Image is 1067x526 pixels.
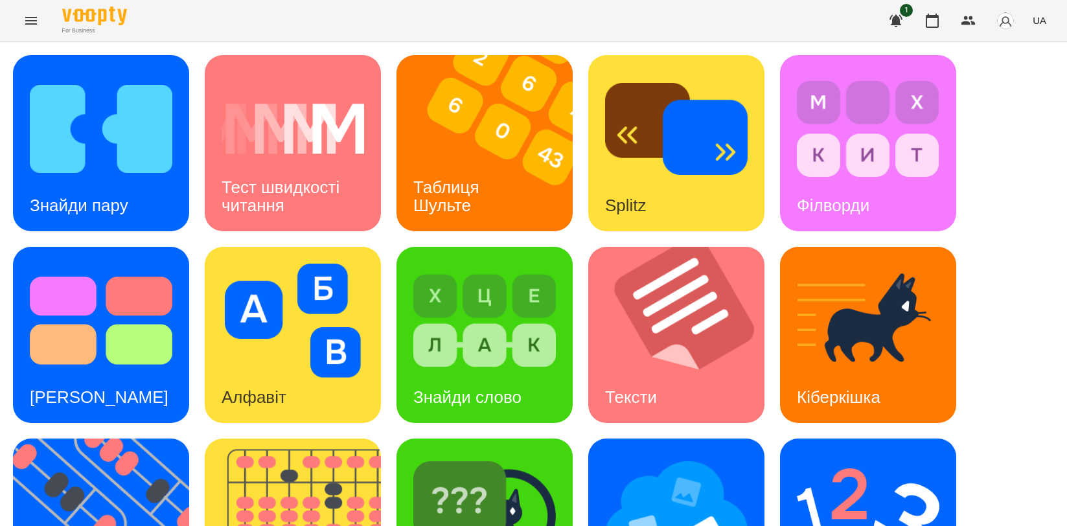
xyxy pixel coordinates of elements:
span: For Business [62,27,127,35]
img: avatar_s.png [996,12,1015,30]
h3: Кіберкішка [797,387,880,407]
span: 1 [900,4,913,17]
a: SplitzSplitz [588,55,764,231]
img: Тест швидкості читання [222,72,364,186]
img: Тексти [588,247,781,423]
button: UA [1027,8,1051,32]
h3: [PERSON_NAME] [30,387,168,407]
h3: Знайди слово [413,387,522,407]
img: Таблиця Шульте [396,55,589,231]
h3: Splitz [605,196,647,215]
img: Splitz [605,72,748,186]
img: Знайди пару [30,72,172,186]
h3: Тест швидкості читання [222,177,344,214]
h3: Знайди пару [30,196,128,215]
a: Знайди паруЗнайди пару [13,55,189,231]
img: Voopty Logo [62,6,127,25]
img: Філворди [797,72,939,186]
img: Кіберкішка [797,264,939,378]
a: КіберкішкаКіберкішка [780,247,956,423]
button: Menu [16,5,47,36]
a: Тест швидкості читанняТест швидкості читання [205,55,381,231]
span: UA [1033,14,1046,27]
h3: Філворди [797,196,869,215]
img: Алфавіт [222,264,364,378]
img: Тест Струпа [30,264,172,378]
a: ФілвордиФілворди [780,55,956,231]
h3: Тексти [605,387,657,407]
img: Знайди слово [413,264,556,378]
a: ТекстиТексти [588,247,764,423]
a: Знайди словоЗнайди слово [396,247,573,423]
a: Тест Струпа[PERSON_NAME] [13,247,189,423]
h3: Алфавіт [222,387,286,407]
h3: Таблиця Шульте [413,177,484,214]
a: АлфавітАлфавіт [205,247,381,423]
a: Таблиця ШультеТаблиця Шульте [396,55,573,231]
